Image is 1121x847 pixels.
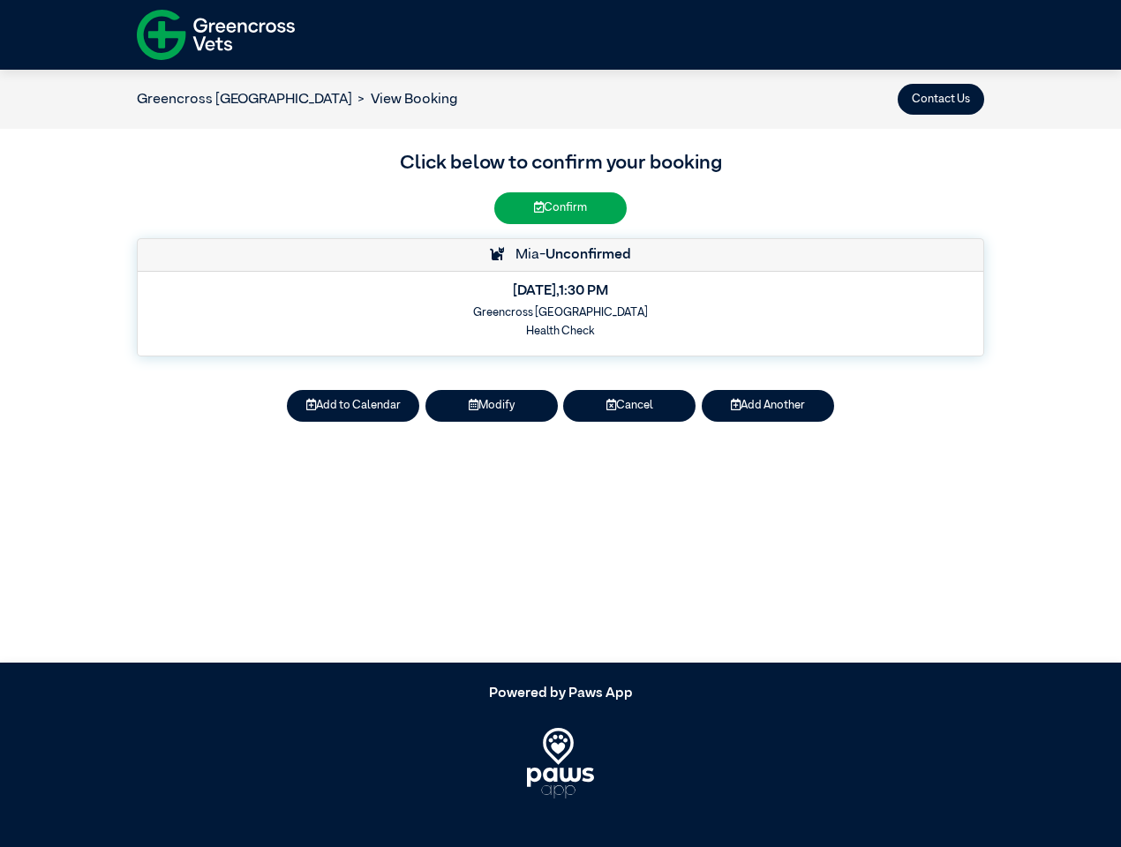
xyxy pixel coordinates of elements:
img: f-logo [137,4,295,65]
strong: Unconfirmed [545,248,631,262]
h6: Health Check [149,325,972,338]
li: View Booking [352,89,457,110]
button: Add to Calendar [287,390,419,421]
nav: breadcrumb [137,89,457,110]
button: Contact Us [898,84,984,115]
h5: [DATE] , 1:30 PM [149,283,972,300]
h3: Click below to confirm your booking [137,149,984,179]
button: Confirm [494,192,627,223]
button: Modify [425,390,558,421]
a: Greencross [GEOGRAPHIC_DATA] [137,93,352,107]
button: Cancel [563,390,696,421]
img: PawsApp [527,728,595,798]
h6: Greencross [GEOGRAPHIC_DATA] [149,306,972,319]
span: - [539,248,631,262]
h5: Powered by Paws App [137,686,984,702]
button: Add Another [702,390,834,421]
span: Mia [507,248,539,262]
